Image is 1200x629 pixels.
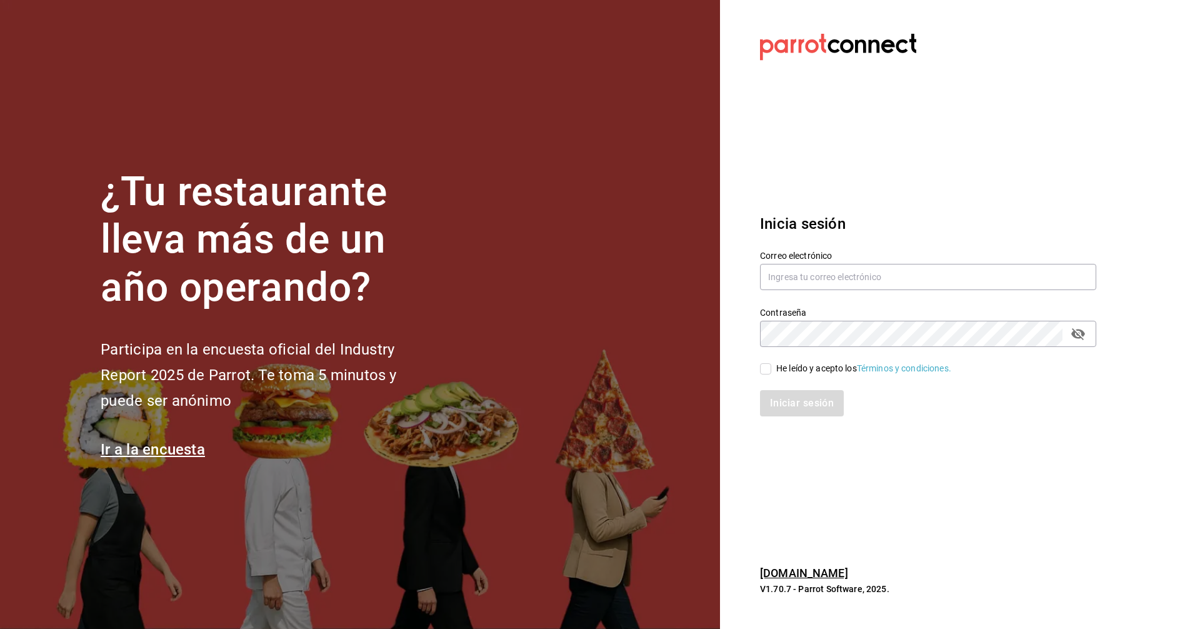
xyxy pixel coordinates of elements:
h1: ¿Tu restaurante lleva más de un año operando? [101,168,438,312]
label: Correo electrónico [760,251,1096,259]
a: Ir a la encuesta [101,441,205,458]
label: Contraseña [760,308,1096,316]
button: passwordField [1067,323,1089,345]
h3: Inicia sesión [760,213,1096,235]
h2: Participa en la encuesta oficial del Industry Report 2025 de Parrot. Te toma 5 minutos y puede se... [101,337,438,413]
input: Ingresa tu correo electrónico [760,264,1096,290]
a: [DOMAIN_NAME] [760,566,848,580]
a: Términos y condiciones. [857,363,951,373]
p: V1.70.7 - Parrot Software, 2025. [760,583,1096,595]
div: He leído y acepto los [776,362,951,375]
